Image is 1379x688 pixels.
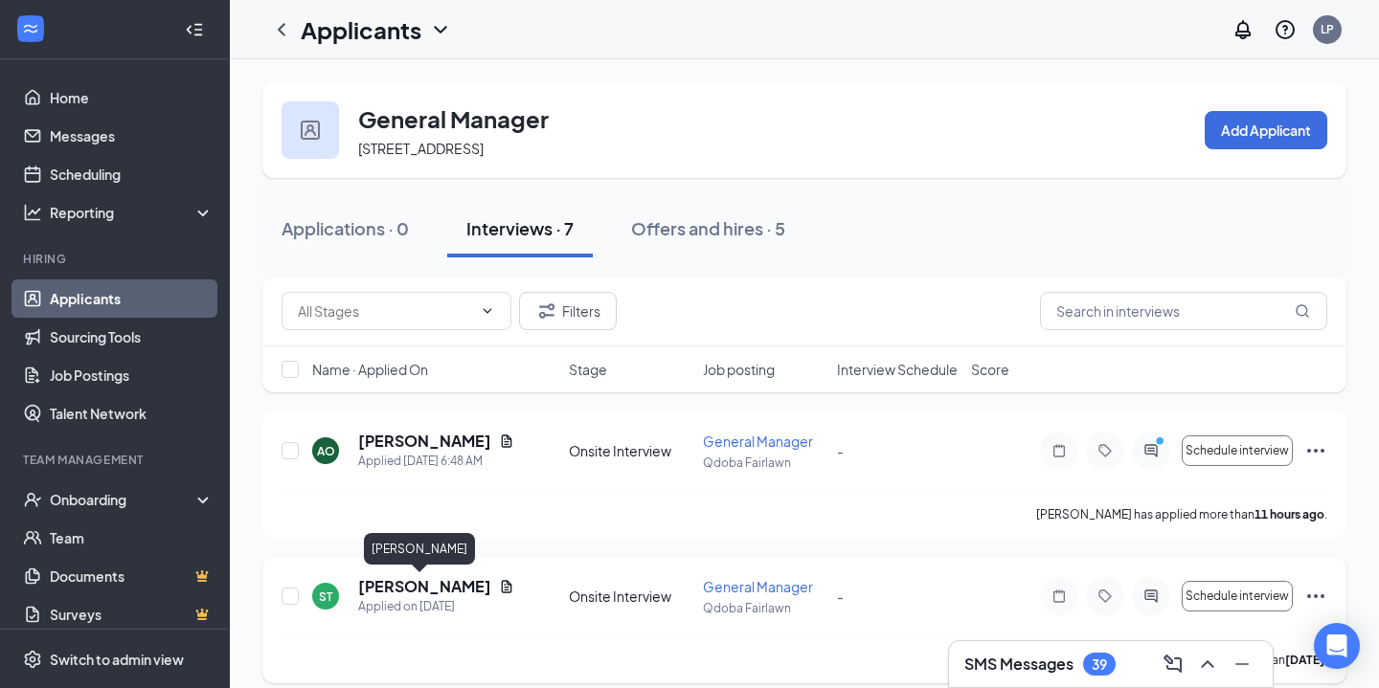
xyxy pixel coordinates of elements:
div: Interviews · 7 [466,216,574,240]
svg: ChevronLeft [270,18,293,41]
h5: [PERSON_NAME] [358,431,491,452]
svg: Collapse [185,20,204,39]
svg: Ellipses [1304,585,1327,608]
p: [PERSON_NAME] has applied more than . [1036,506,1327,522]
a: Scheduling [50,155,214,193]
svg: Note [1048,588,1071,604]
h3: SMS Messages [964,654,1074,675]
div: Onsite Interview [569,587,691,606]
p: Qdoba Fairlawn [703,600,825,616]
span: Interview Schedule [837,360,958,379]
svg: ChevronDown [429,18,452,41]
svg: ChevronDown [480,303,495,319]
svg: Ellipses [1304,439,1327,462]
span: Stage [569,360,607,379]
button: Minimize [1227,649,1257,679]
div: Applications · 0 [282,216,409,240]
span: Score [971,360,1009,379]
svg: Notifications [1232,18,1255,41]
b: 11 hours ago [1255,507,1324,522]
svg: WorkstreamLogo [21,19,40,38]
svg: PrimaryDot [1151,435,1174,451]
svg: Tag [1094,443,1117,458]
svg: QuestionInfo [1274,18,1297,41]
svg: UserCheck [23,490,42,509]
span: Name · Applied On [312,360,428,379]
input: Search in interviews [1040,292,1327,330]
svg: Note [1048,443,1071,458]
a: Home [50,78,214,117]
div: Switch to admin view [50,650,184,669]
button: Add Applicant [1205,111,1327,149]
div: ST [319,588,332,605]
span: - [837,442,844,459]
a: Talent Network [50,394,214,433]
svg: Settings [23,650,42,669]
svg: Document [499,579,514,594]
button: ComposeMessage [1158,649,1188,679]
svg: ActiveChat [1140,588,1163,604]
div: [PERSON_NAME] [364,533,475,565]
a: Team [50,519,214,557]
span: General Manager [703,433,813,450]
svg: Document [499,433,514,449]
a: SurveysCrown [50,595,214,633]
div: Hiring [23,251,210,267]
a: DocumentsCrown [50,557,214,595]
span: Job posting [703,360,775,379]
span: - [837,588,844,605]
div: 39 [1092,656,1107,673]
span: [STREET_ADDRESS] [358,140,484,157]
p: Qdoba Fairlawn [703,455,825,471]
h5: [PERSON_NAME] [358,576,491,597]
input: All Stages [298,300,472,322]
svg: Filter [535,300,558,322]
span: Schedule interview [1186,589,1289,603]
span: General Manager [703,578,813,595]
a: Applicants [50,279,214,318]
svg: Analysis [23,203,42,222]
div: Onsite Interview [569,441,691,460]
svg: Minimize [1231,653,1254,676]
button: ChevronUp [1192,649,1223,679]
div: Applied [DATE] 6:48 AM [358,452,514,471]
button: Schedule interview [1182,435,1293,466]
button: Schedule interview [1182,581,1293,611]
h1: Applicants [301,13,421,46]
button: Filter Filters [519,292,617,330]
h3: General Manager [358,102,549,135]
div: Offers and hires · 5 [631,216,785,240]
div: AO [317,443,335,459]
div: Onboarding [50,490,197,509]
div: LP [1321,21,1334,37]
a: Messages [50,117,214,155]
img: user icon [301,121,320,140]
div: Applied on [DATE] [358,597,514,616]
svg: ComposeMessage [1162,653,1185,676]
a: Sourcing Tools [50,318,214,356]
svg: ActiveChat [1140,443,1163,458]
div: Reporting [50,203,215,222]
svg: ChevronUp [1196,653,1219,676]
span: Schedule interview [1186,444,1289,457]
div: Team Management [23,452,210,468]
svg: MagnifyingGlass [1295,303,1310,319]
b: [DATE] [1285,653,1324,667]
a: Job Postings [50,356,214,394]
div: Open Intercom Messenger [1314,623,1360,669]
svg: Tag [1094,588,1117,604]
